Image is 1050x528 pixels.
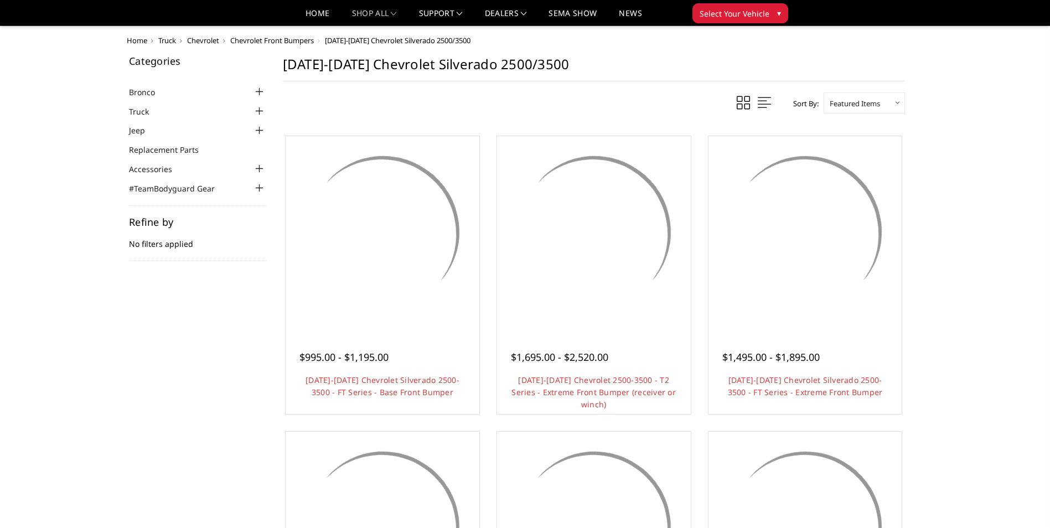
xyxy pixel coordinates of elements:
a: 2020-2023 Chevrolet Silverado 2500-3500 - FT Series - Base Front Bumper 2020-2023 Chevrolet Silve... [288,139,477,327]
a: SEMA Show [549,9,597,25]
span: Select Your Vehicle [700,8,769,19]
a: 2020-2023 Chevrolet Silverado 2500-3500 - FT Series - Extreme Front Bumper 2020-2023 Chevrolet Si... [711,139,899,327]
button: Select Your Vehicle [692,3,788,23]
a: Dealers [485,9,527,25]
a: Support [419,9,463,25]
a: [DATE]-[DATE] Chevrolet Silverado 2500-3500 - FT Series - Extreme Front Bumper [728,375,883,397]
a: Jeep [129,125,159,136]
h1: [DATE]-[DATE] Chevrolet Silverado 2500/3500 [283,56,905,81]
a: Bronco [129,86,169,98]
a: Replacement Parts [129,144,213,156]
a: 2020-2023 Chevrolet 2500-3500 - T2 Series - Extreme Front Bumper (receiver or winch) 2020-2023 Ch... [500,139,688,327]
a: Truck [158,35,176,45]
span: $1,495.00 - $1,895.00 [722,350,820,364]
a: #TeamBodyguard Gear [129,183,229,194]
a: Chevrolet Front Bumpers [230,35,314,45]
a: shop all [352,9,397,25]
a: News [619,9,642,25]
div: No filters applied [129,217,266,261]
a: [DATE]-[DATE] Chevrolet Silverado 2500-3500 - FT Series - Base Front Bumper [306,375,459,397]
a: Truck [129,106,163,117]
a: Accessories [129,163,186,175]
span: ▾ [777,7,781,19]
a: Chevrolet [187,35,219,45]
span: $995.00 - $1,195.00 [299,350,389,364]
span: $1,695.00 - $2,520.00 [511,350,608,364]
a: Home [127,35,147,45]
label: Sort By: [787,95,819,112]
a: Home [306,9,329,25]
span: [DATE]-[DATE] Chevrolet Silverado 2500/3500 [325,35,470,45]
a: [DATE]-[DATE] Chevrolet 2500-3500 - T2 Series - Extreme Front Bumper (receiver or winch) [511,375,676,410]
h5: Categories [129,56,266,66]
h5: Refine by [129,217,266,227]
